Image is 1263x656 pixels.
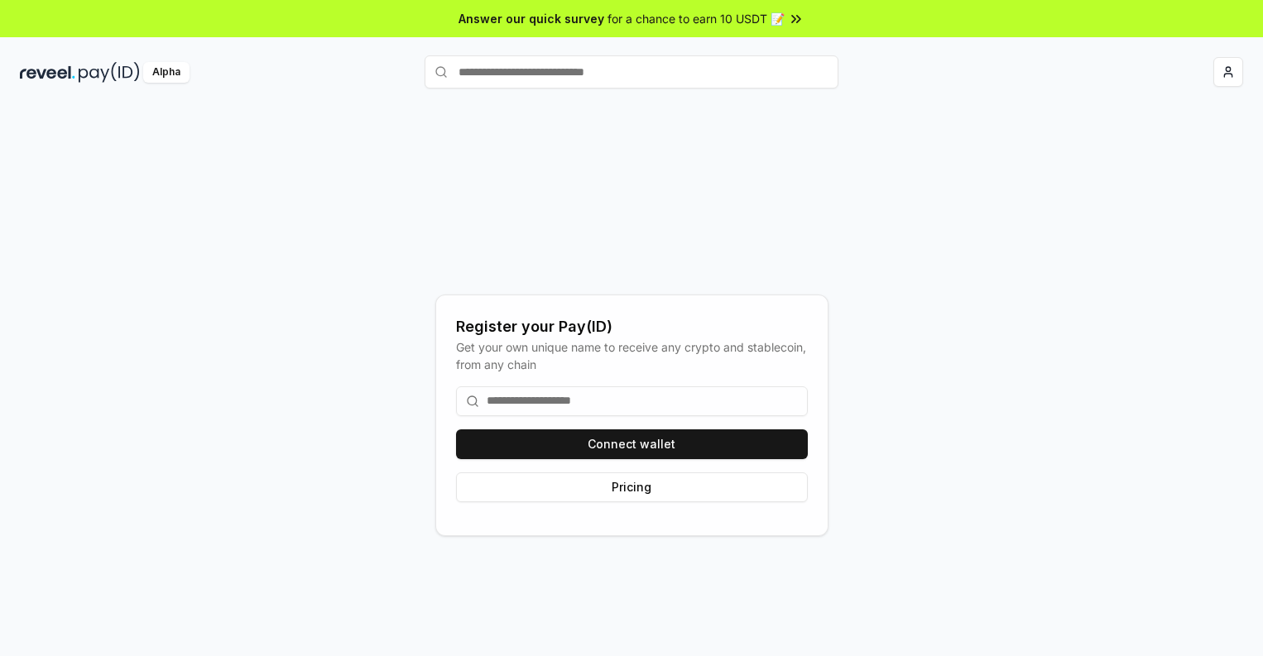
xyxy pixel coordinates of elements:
img: pay_id [79,62,140,83]
img: reveel_dark [20,62,75,83]
div: Alpha [143,62,190,83]
button: Connect wallet [456,429,808,459]
span: for a chance to earn 10 USDT 📝 [607,10,785,27]
div: Register your Pay(ID) [456,315,808,338]
span: Answer our quick survey [459,10,604,27]
button: Pricing [456,472,808,502]
div: Get your own unique name to receive any crypto and stablecoin, from any chain [456,338,808,373]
